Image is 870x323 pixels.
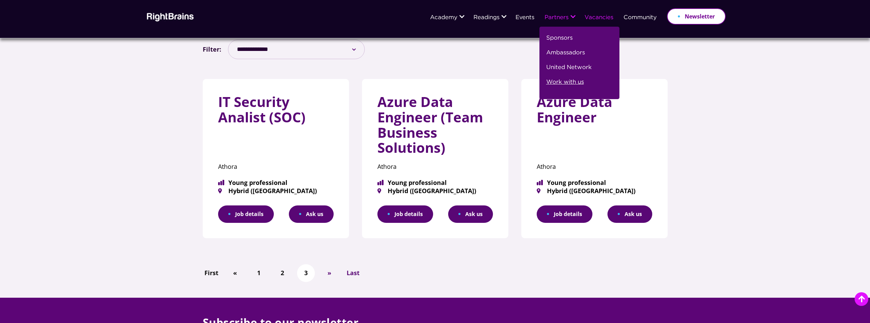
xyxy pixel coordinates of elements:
[537,161,652,173] p: Athora
[516,15,534,21] a: Events
[667,8,726,25] a: Newsletter
[430,15,457,21] a: Academy
[327,268,331,278] span: »
[289,205,334,223] button: Ask us
[201,267,222,279] a: First
[546,63,592,78] a: United Network
[218,94,334,130] h3: IT Security Analist (SOC)
[377,205,433,223] a: Job details
[218,179,334,186] span: Young professional
[546,78,584,92] a: Work with us
[277,267,287,279] a: 2
[377,161,493,173] p: Athora
[203,44,221,55] label: Filter:
[537,179,652,186] span: Young professional
[218,205,274,223] a: Job details
[347,268,360,278] span: Last
[448,205,493,223] button: Ask us
[230,267,240,279] a: «
[377,179,493,186] span: Young professional
[218,188,334,194] span: Hybrid ([GEOGRAPHIC_DATA])
[301,267,311,279] a: 3
[607,205,652,223] button: Ask us
[537,188,652,194] span: Hybrid ([GEOGRAPHIC_DATA])
[473,15,499,21] a: Readings
[377,188,493,194] span: Hybrid ([GEOGRAPHIC_DATA])
[624,15,657,21] a: Community
[545,15,568,21] a: Partners
[537,94,652,130] h3: Azure Data Engineer
[546,48,585,63] a: Ambassadors
[585,15,613,21] a: Vacancies
[537,205,592,223] a: Job details
[377,94,493,161] h3: Azure Data Engineer (Team Business Solutions)
[546,33,573,48] a: Sponsors
[254,267,264,279] a: 1
[145,12,194,22] img: Rightbrains
[218,161,334,173] p: Athora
